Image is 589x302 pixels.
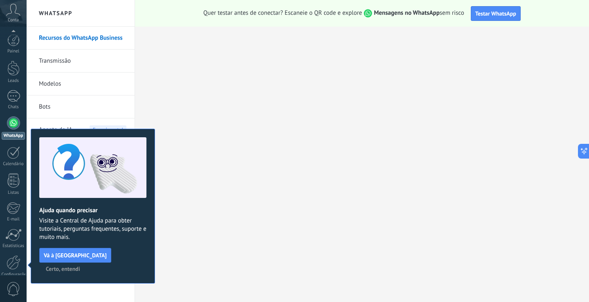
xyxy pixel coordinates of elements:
[27,27,135,50] li: Recursos do WhatsApp Business
[471,6,521,21] button: Testar WhatsApp
[39,118,72,141] span: Agente de IA
[203,9,464,18] span: Quer testar antes de conectar? Escaneie o QR code e explore sem risco
[2,272,25,277] div: Configurações
[374,9,440,17] strong: Mensagens no WhatsApp
[39,73,126,95] a: Modelos
[2,190,25,195] div: Listas
[39,50,126,73] a: Transmissão
[2,243,25,249] div: Estatísticas
[39,95,126,118] a: Bots
[27,73,135,95] li: Modelos
[27,95,135,118] li: Bots
[8,18,19,23] span: Conta
[27,118,135,141] li: Agente de IA
[90,125,126,134] span: Experimente!
[2,161,25,167] div: Calendário
[2,49,25,54] div: Painel
[42,263,84,275] button: Certo, entendi
[27,50,135,73] li: Transmissão
[46,266,80,272] span: Certo, entendi
[39,217,146,241] span: Visite a Central de Ajuda para obter tutoriais, perguntas frequentes, suporte e muito mais.
[2,104,25,110] div: Chats
[2,132,25,140] div: WhatsApp
[39,118,126,141] a: Agente de IAExperimente!
[39,207,146,214] h2: Ajuda quando precisar
[2,78,25,84] div: Leads
[44,252,107,258] span: Vá à [GEOGRAPHIC_DATA]
[475,10,516,17] span: Testar WhatsApp
[39,248,111,263] button: Vá à [GEOGRAPHIC_DATA]
[2,217,25,222] div: E-mail
[39,27,126,50] a: Recursos do WhatsApp Business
